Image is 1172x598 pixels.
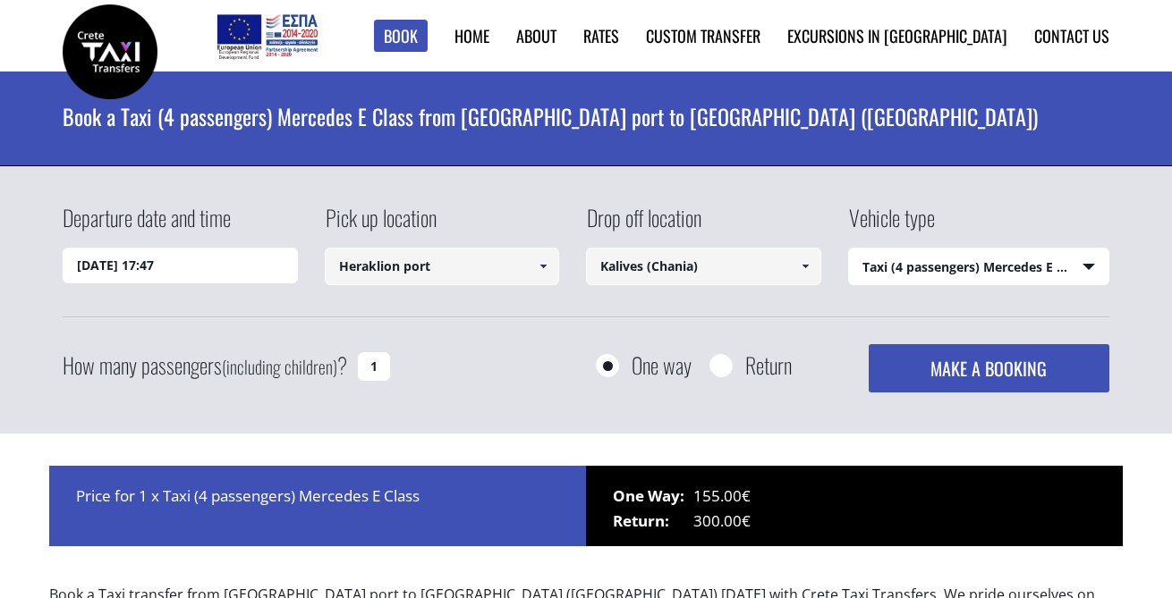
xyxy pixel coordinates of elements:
[222,353,337,380] small: (including children)
[49,466,586,546] div: Price for 1 x Taxi (4 passengers) Mercedes E Class
[63,202,231,248] label: Departure date and time
[63,4,157,99] img: Crete Taxi Transfers | Book a Taxi transfer from Heraklion port to Kalives (Chania) | Crete Taxi ...
[583,24,619,47] a: Rates
[848,202,935,248] label: Vehicle type
[529,248,558,285] a: Show All Items
[790,248,820,285] a: Show All Items
[454,24,489,47] a: Home
[1034,24,1109,47] a: Contact us
[849,248,1109,286] span: Taxi (4 passengers) Mercedes E Class
[63,344,347,388] label: How many passengers ?
[745,354,792,376] label: Return
[869,344,1109,392] button: MAKE A BOOKING
[516,24,556,47] a: About
[586,202,701,248] label: Drop off location
[214,9,320,63] img: e-bannersEUERDF180X90.jpg
[646,24,760,47] a: Custom Transfer
[613,509,693,534] span: Return:
[632,354,692,376] label: One way
[787,24,1007,47] a: Excursions in [GEOGRAPHIC_DATA]
[63,72,1109,161] h1: Book a Taxi (4 passengers) Mercedes E Class from [GEOGRAPHIC_DATA] port to [GEOGRAPHIC_DATA] ([GE...
[613,484,693,509] span: One Way:
[63,40,157,59] a: Crete Taxi Transfers | Book a Taxi transfer from Heraklion port to Kalives (Chania) | Crete Taxi ...
[325,248,560,285] input: Select pickup location
[374,20,428,53] a: Book
[586,248,821,285] input: Select drop-off location
[586,466,1123,546] div: 155.00€ 300.00€
[325,202,437,248] label: Pick up location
